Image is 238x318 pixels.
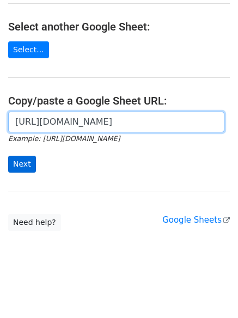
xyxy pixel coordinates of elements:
small: Example: [URL][DOMAIN_NAME] [8,134,120,143]
h4: Copy/paste a Google Sheet URL: [8,94,230,107]
a: Select... [8,41,49,58]
a: Google Sheets [162,215,230,225]
a: Need help? [8,214,61,231]
iframe: Chat Widget [184,266,238,318]
h4: Select another Google Sheet: [8,20,230,33]
input: Paste your Google Sheet URL here [8,112,224,132]
input: Next [8,156,36,173]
